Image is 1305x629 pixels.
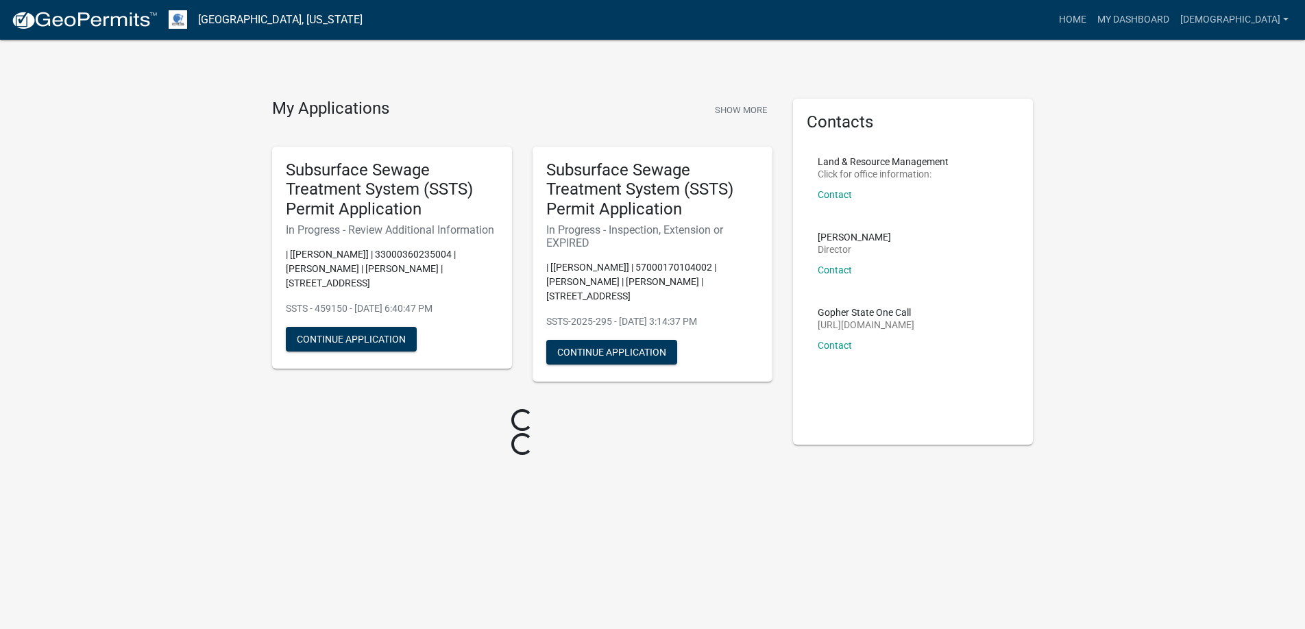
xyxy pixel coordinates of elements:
[1175,7,1294,33] a: [DEMOGRAPHIC_DATA]
[818,264,852,275] a: Contact
[546,340,677,365] button: Continue Application
[286,327,417,351] button: Continue Application
[818,308,914,317] p: Gopher State One Call
[546,314,759,329] p: SSTS-2025-295 - [DATE] 3:14:37 PM
[169,10,187,29] img: Otter Tail County, Minnesota
[818,157,949,166] p: Land & Resource Management
[818,189,852,200] a: Contact
[272,99,389,119] h4: My Applications
[546,160,759,219] h5: Subsurface Sewage Treatment System (SSTS) Permit Application
[198,8,363,32] a: [GEOGRAPHIC_DATA], [US_STATE]
[286,160,498,219] h5: Subsurface Sewage Treatment System (SSTS) Permit Application
[286,223,498,236] h6: In Progress - Review Additional Information
[807,112,1019,132] h5: Contacts
[1053,7,1092,33] a: Home
[1092,7,1175,33] a: My Dashboard
[546,223,759,249] h6: In Progress - Inspection, Extension or EXPIRED
[286,247,498,291] p: | [[PERSON_NAME]] | 33000360235004 | [PERSON_NAME] | [PERSON_NAME] | [STREET_ADDRESS]
[818,169,949,179] p: Click for office information:
[546,260,759,304] p: | [[PERSON_NAME]] | 57000170104002 | [PERSON_NAME] | [PERSON_NAME] | [STREET_ADDRESS]
[818,232,891,242] p: [PERSON_NAME]
[818,320,914,330] p: [URL][DOMAIN_NAME]
[818,340,852,351] a: Contact
[818,245,891,254] p: Director
[286,301,498,316] p: SSTS - 459150 - [DATE] 6:40:47 PM
[709,99,772,121] button: Show More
